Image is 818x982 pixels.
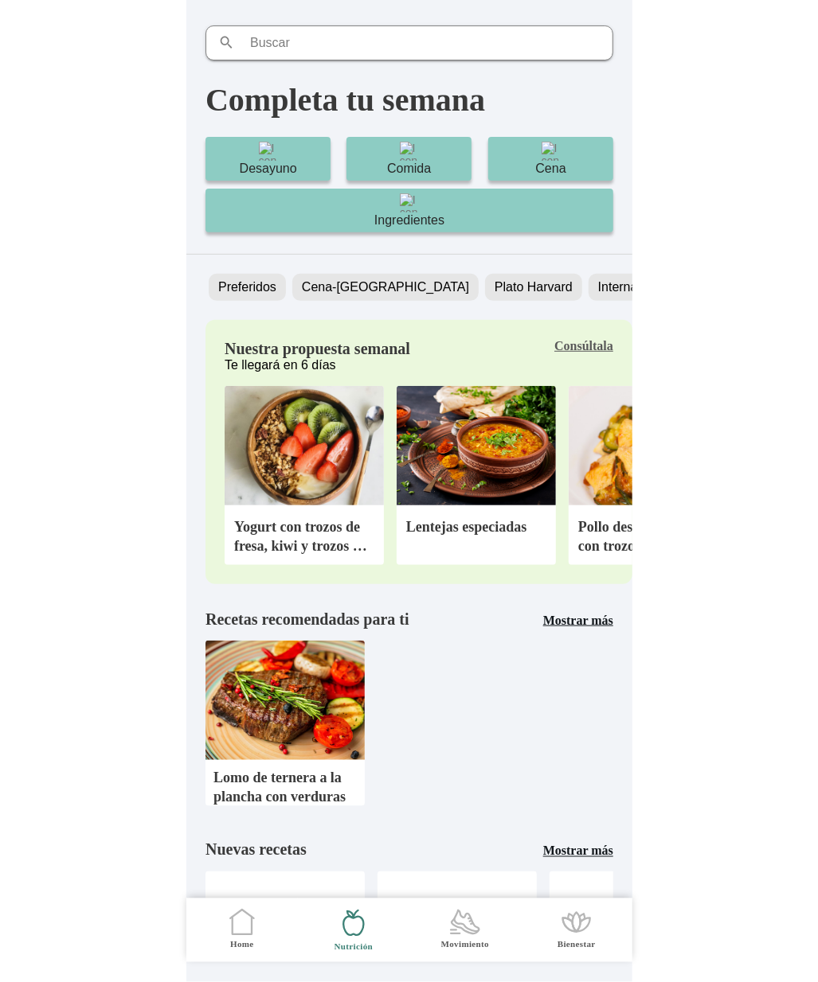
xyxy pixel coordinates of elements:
ion-card-title: Cena [535,161,566,176]
img: Icon [541,142,560,161]
img: Recipe#1 [225,386,384,505]
div: Te llegará en 6 días [225,358,410,372]
ion-card-title: Comida [387,161,431,176]
ion-label: Movimiento [440,939,488,951]
a: Mostrar más [542,614,613,627]
h5: Nuevas recetas [205,840,307,859]
ion-label: Home [230,939,254,951]
ion-card-title: Ingredientes [374,212,444,228]
h5: Pollo desmenuzado con trozos de calabacín y aceitunas [578,517,718,555]
img: Icon [400,193,419,212]
h5: Lomo de ternera a la plancha con verduras [213,768,357,806]
a: Mostrar más [542,844,613,858]
ion-label: Bienestar [558,939,596,951]
img: Recipe#1 [397,386,556,505]
h5: Lentejas especiadas [406,517,546,536]
img: Recipe#1 [569,386,728,505]
img: Icon [258,142,277,161]
ion-chip: Plato Harvard [485,274,582,301]
ion-label: Nutrición [334,941,372,953]
h5: Yogurt con trozos de fresa, kiwi y trozos de nueces [234,517,374,555]
ion-chip: Preferidos [209,274,286,301]
h5: Recetas recomendadas para ti [205,610,409,629]
input: search text [205,25,613,60]
ion-chip: Internacional [588,274,680,301]
h5: Nuestra propuesta semanal [225,339,410,358]
h1: Completa tu semana [186,80,632,121]
ion-card-title: Desayuno [239,161,296,176]
img: Icon [399,142,418,161]
b: Consúltala [554,339,613,353]
ion-chip: Cena-[GEOGRAPHIC_DATA] [292,274,478,301]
